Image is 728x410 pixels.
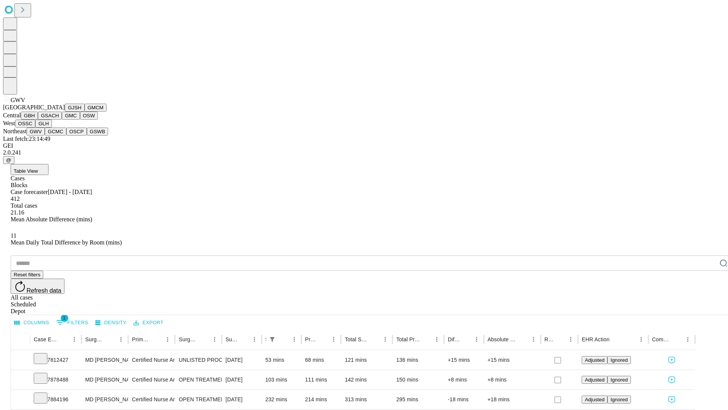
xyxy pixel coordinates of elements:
[105,334,116,345] button: Sort
[3,149,725,156] div: 2.0.241
[179,390,218,409] div: OPEN TREATMENT [MEDICAL_DATA] WITH PLATE
[3,128,27,134] span: Northeast
[34,336,58,342] div: Case Epic Id
[11,232,16,239] span: 11
[34,370,78,389] div: 7878488
[14,168,38,174] span: Table View
[132,390,171,409] div: Certified Nurse Anesthetist
[305,390,337,409] div: 214 mins
[396,336,420,342] div: Total Predicted Duration
[132,336,151,342] div: Primary Service
[48,189,92,195] span: [DATE] - [DATE]
[65,104,85,112] button: GJSH
[607,376,631,384] button: Ignored
[3,112,21,118] span: Central
[3,156,14,164] button: @
[54,317,90,329] button: Show filters
[61,314,68,322] span: 1
[226,370,258,389] div: [DATE]
[345,350,389,370] div: 121 mins
[3,142,725,149] div: GEI
[518,334,528,345] button: Sort
[58,334,69,345] button: Sort
[179,350,218,370] div: UNLISTED PROCEDURE LEG OR ANKLE
[3,136,50,142] span: Last fetch: 23:14:49
[582,356,607,364] button: Adjusted
[488,350,537,370] div: +15 mins
[396,370,440,389] div: 150 mins
[585,357,604,363] span: Adjusted
[209,334,220,345] button: Menu
[80,112,98,120] button: OSW
[21,112,38,120] button: GBH
[544,336,554,342] div: Resolved in EHR
[11,271,43,279] button: Reset filters
[471,334,482,345] button: Menu
[132,350,171,370] div: Certified Nurse Anesthetist
[461,334,471,345] button: Sort
[265,370,298,389] div: 103 mins
[672,334,682,345] button: Sort
[305,336,317,342] div: Predicted In Room Duration
[582,336,609,342] div: EHR Action
[305,350,337,370] div: 68 mins
[15,354,26,367] button: Expand
[85,370,124,389] div: MD [PERSON_NAME] [PERSON_NAME] Md
[328,334,339,345] button: Menu
[152,334,162,345] button: Sort
[345,336,369,342] div: Total Scheduled Duration
[607,396,631,404] button: Ignored
[85,336,104,342] div: Surgeon Name
[278,334,289,345] button: Sort
[565,334,576,345] button: Menu
[66,128,87,136] button: OSCP
[265,350,298,370] div: 53 mins
[179,336,198,342] div: Surgery Name
[265,390,298,409] div: 232 mins
[6,157,11,163] span: @
[162,334,173,345] button: Menu
[582,376,607,384] button: Adjusted
[488,390,537,409] div: +18 mins
[34,350,78,370] div: 7812427
[448,350,480,370] div: +15 mins
[528,334,539,345] button: Menu
[132,370,171,389] div: Certified Nurse Anesthetist
[11,189,48,195] span: Case forecaster
[267,334,278,345] div: 1 active filter
[369,334,380,345] button: Sort
[610,397,628,402] span: Ignored
[226,350,258,370] div: [DATE]
[396,350,440,370] div: 136 mins
[116,334,126,345] button: Menu
[11,239,122,246] span: Mean Daily Total Difference by Room (mins)
[3,104,65,110] span: [GEOGRAPHIC_DATA]
[610,377,628,383] span: Ignored
[431,334,442,345] button: Menu
[610,357,628,363] span: Ignored
[267,334,278,345] button: Show filters
[11,216,92,222] span: Mean Absolute Difference (mins)
[11,164,49,175] button: Table View
[305,370,337,389] div: 111 mins
[45,128,66,136] button: GCMC
[226,336,238,342] div: Surgery Date
[15,374,26,387] button: Expand
[15,120,36,128] button: OSSC
[27,287,61,294] span: Refresh data
[289,334,300,345] button: Menu
[582,396,607,404] button: Adjusted
[11,196,20,202] span: 412
[38,112,62,120] button: GSACH
[585,377,604,383] span: Adjusted
[27,128,45,136] button: GWV
[555,334,565,345] button: Sort
[265,336,266,342] div: Scheduled In Room Duration
[69,334,80,345] button: Menu
[607,356,631,364] button: Ignored
[35,120,52,128] button: GLH
[238,334,249,345] button: Sort
[11,279,64,294] button: Refresh data
[93,317,129,329] button: Density
[448,370,480,389] div: +8 mins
